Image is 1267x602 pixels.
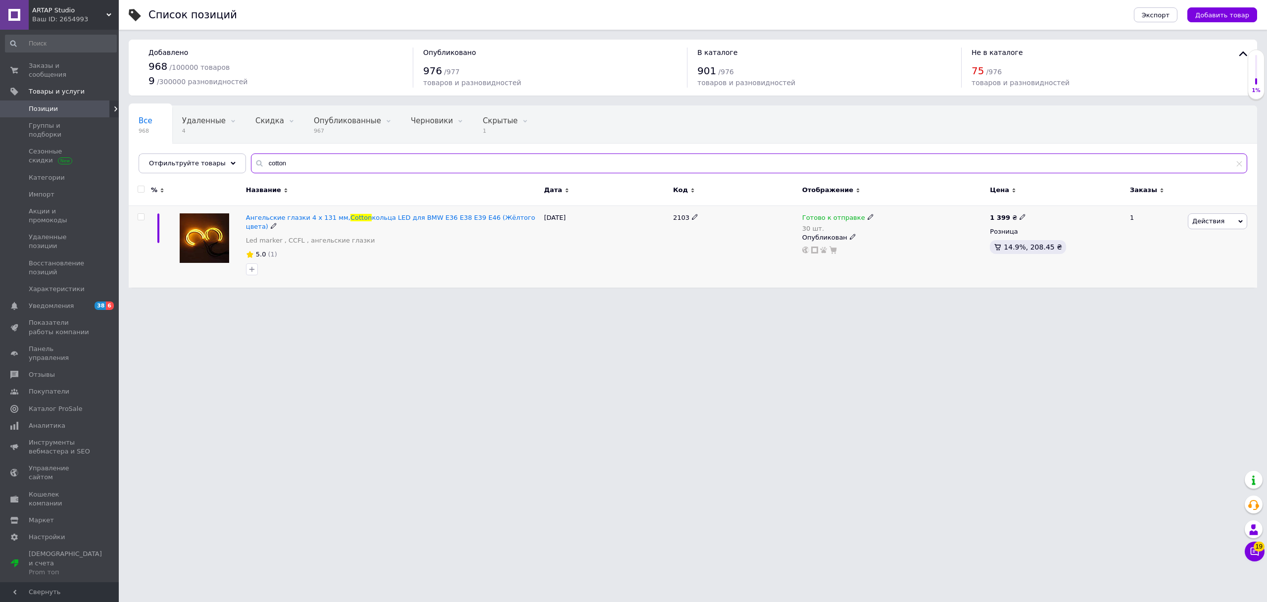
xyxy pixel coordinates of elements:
span: Товары и услуги [29,87,85,96]
span: товаров и разновидностей [697,79,795,87]
span: Опубликовано [423,49,476,56]
span: Отфильтруйте товары [149,159,226,167]
span: Уведомления [29,301,74,310]
span: 968 [139,127,152,135]
div: 30 шт. [802,225,874,232]
span: (1) [268,251,277,258]
span: товаров и разновидностей [972,79,1070,87]
span: Акции и промокоды [29,207,92,225]
button: Добавить товар [1187,7,1257,22]
span: Все [139,116,152,125]
div: Prom топ [29,568,102,577]
span: Ангельские глазки 4 x 131 мм, [246,214,350,221]
div: 1 [1124,205,1185,288]
span: Черновики [411,116,453,125]
span: Отзывы [29,370,55,379]
div: Опубликован [802,233,985,242]
span: 901 [697,65,716,77]
span: Дата [544,186,562,195]
span: Добавлено [148,49,188,56]
span: Скрытые [483,116,518,125]
span: Управление сайтом [29,464,92,482]
span: / 300000 разновидностей [157,78,248,86]
span: Показатели работы компании [29,318,92,336]
span: Группы и подборки [29,121,92,139]
span: Не в каталоге [972,49,1023,56]
a: Led marker , CCFL , ангельские глазки [246,236,375,245]
span: / 976 [718,68,733,76]
span: Заказы [1130,186,1157,195]
span: Цена [990,186,1009,195]
img: Ангельские глазки 4 x 131 мм, Cotton кольца LED для BMW E36 E38 E39 E46 (Жёлтого цвета) [180,213,229,263]
span: Инструменты вебмастера и SEO [29,438,92,456]
span: Заказы и сообщения [29,61,92,79]
span: % [151,186,157,195]
span: Название [246,186,281,195]
span: Удаленные позиции [29,233,92,251]
span: Сезонные скидки [29,147,92,165]
span: 75 [972,65,984,77]
span: Действия [1192,217,1224,225]
span: Каталог ProSale [29,404,82,413]
span: 9 [148,75,155,87]
input: Поиск [5,35,117,52]
span: 38 [95,301,106,310]
span: Категории [29,173,65,182]
span: ARTAP Studio [32,6,106,15]
span: Опубликованные [314,116,381,125]
span: кольца LED для BMW E36 E38 E39 E46 (Жёлтого цвета) [246,214,536,230]
span: В каталоге [697,49,737,56]
span: 14.9%, 208.45 ₴ [1004,243,1062,251]
span: Восстановление позиций [29,259,92,277]
span: 967 [314,127,381,135]
div: Розница [990,227,1121,236]
span: Позиции [29,104,58,113]
span: Маркет [29,516,54,525]
div: 1% [1248,87,1264,94]
span: Покупатели [29,387,69,396]
span: товаров и разновидностей [423,79,521,87]
span: 4 [182,127,226,135]
span: / 977 [444,68,459,76]
span: [DEMOGRAPHIC_DATA] и счета [29,550,102,577]
span: Отображение [802,186,853,195]
span: / 976 [986,68,1002,76]
a: Ангельские глазки 4 x 131 мм,Cottonкольца LED для BMW E36 E38 E39 E46 (Жёлтого цвета) [246,214,536,230]
span: Характеристики [29,285,85,294]
span: Панель управления [29,345,92,362]
span: / 100000 товаров [169,63,230,71]
span: 976 [423,65,442,77]
input: Поиск по названию позиции, артикулу и поисковым запросам [251,153,1247,173]
button: Экспорт [1134,7,1177,22]
span: Аналитика [29,421,65,430]
span: Витрина [139,154,172,163]
span: 6 [106,301,114,310]
span: 19 [1254,542,1265,552]
div: ₴ [990,213,1026,222]
span: Кошелек компании [29,490,92,508]
span: 2103 [673,214,689,221]
span: Импорт [29,190,54,199]
span: Скидка [255,116,284,125]
div: Ваш ID: 2654993 [32,15,119,24]
span: Настройки [29,533,65,542]
span: 968 [148,60,167,72]
span: Добавить товар [1195,11,1249,19]
div: Список позиций [148,10,237,20]
span: Готово к отправке [802,214,865,224]
span: Cotton [350,214,372,221]
button: Чат с покупателем19 [1245,542,1265,561]
span: 5.0 [256,251,266,258]
span: Экспорт [1142,11,1170,19]
span: Код [673,186,688,195]
b: 1 399 [990,214,1010,221]
span: 1 [483,127,518,135]
div: [DATE] [541,205,671,288]
span: Удаленные [182,116,226,125]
